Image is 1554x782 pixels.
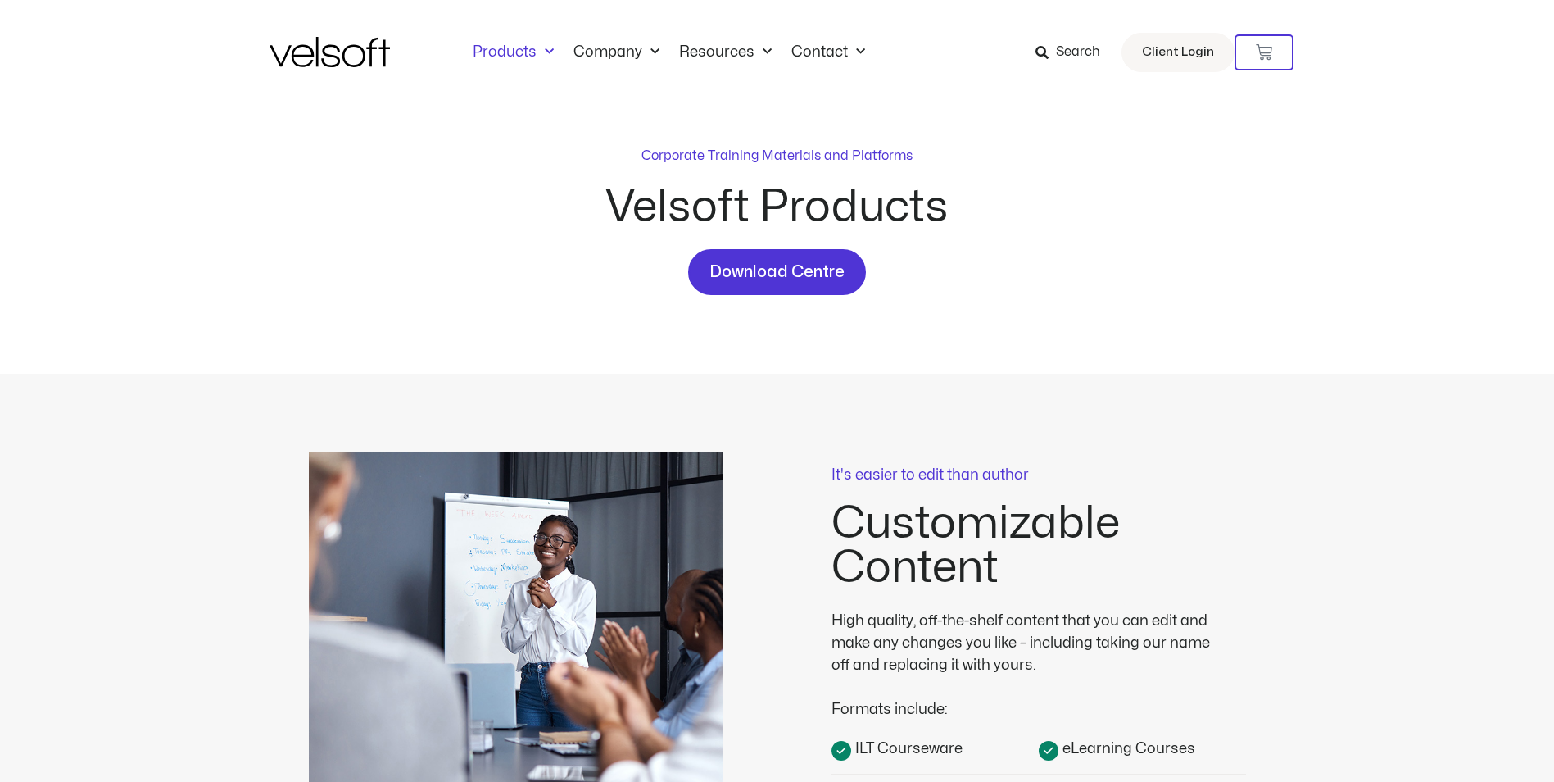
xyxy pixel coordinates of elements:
img: Velsoft Training Materials [270,37,390,67]
p: Corporate Training Materials and Platforms [641,146,913,166]
div: High quality, off-the-shelf content that you can edit and make any changes you like – including t... [831,610,1225,676]
span: Search [1056,42,1100,63]
span: ILT Courseware [851,738,963,760]
a: Download Centre [688,249,866,295]
div: Formats include: [831,676,1225,721]
a: ResourcesMenu Toggle [669,43,782,61]
h2: Velsoft Products [483,185,1072,230]
p: It's easier to edit than author [831,468,1246,483]
a: Client Login [1121,33,1235,72]
span: Client Login [1142,42,1214,63]
a: ILT Courseware [831,737,1039,761]
a: CompanyMenu Toggle [564,43,669,61]
a: ContactMenu Toggle [782,43,875,61]
h2: Customizable Content [831,502,1246,590]
a: Search [1035,39,1112,66]
span: eLearning Courses [1058,738,1195,760]
a: ProductsMenu Toggle [463,43,564,61]
nav: Menu [463,43,875,61]
span: Download Centre [709,259,845,285]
